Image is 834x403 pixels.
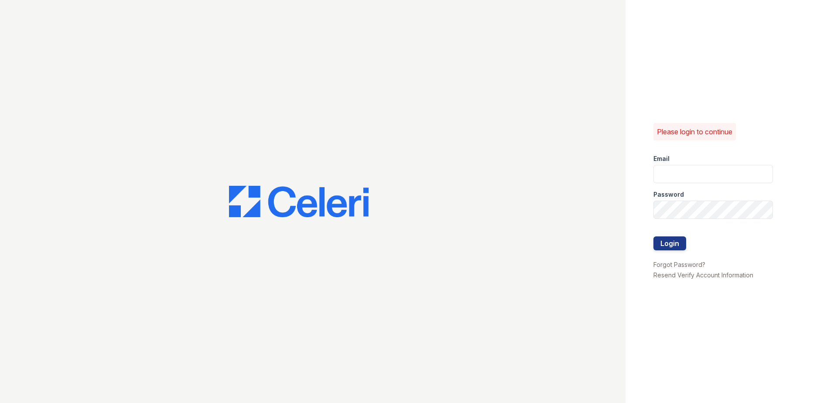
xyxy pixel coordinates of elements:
a: Resend Verify Account Information [653,271,753,279]
a: Forgot Password? [653,261,705,268]
p: Please login to continue [657,126,732,137]
label: Password [653,190,684,199]
label: Email [653,154,670,163]
button: Login [653,236,686,250]
img: CE_Logo_Blue-a8612792a0a2168367f1c8372b55b34899dd931a85d93a1a3d3e32e68fde9ad4.png [229,186,369,217]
